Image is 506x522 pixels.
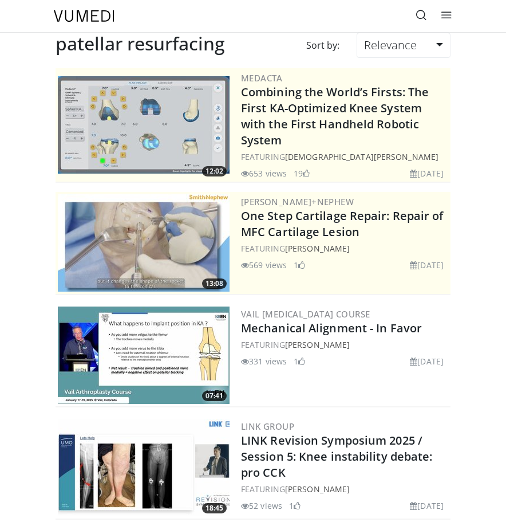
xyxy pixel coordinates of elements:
[241,151,448,163] div: FEATURING
[285,339,350,350] a: [PERSON_NAME]
[410,167,444,179] li: [DATE]
[241,320,422,336] a: Mechanical Alignment - In Favor
[241,72,283,84] a: Medacta
[56,33,225,54] h2: patellar resurfacing
[285,151,438,162] a: [DEMOGRAPHIC_DATA][PERSON_NAME]
[241,421,294,432] a: LINK Group
[241,259,287,271] li: 569 views
[202,278,227,289] span: 13:08
[202,391,227,401] span: 07:41
[58,307,230,404] img: 879dea95-e78f-4e79-ba14-d6dd775e651e.300x170_q85_crop-smart_upscale.jpg
[294,259,305,271] li: 1
[58,419,230,516] img: 4998a74a-3ece-40ce-aae1-7b8db1e98913.300x170_q85_crop-smart_upscale.jpg
[241,339,448,351] div: FEATURING
[241,167,287,179] li: 653 views
[294,355,305,367] li: 1
[58,76,230,174] a: 12:02
[241,84,429,148] a: Combining the World’s Firsts: The First KA-Optimized Knee System with the First Handheld Robotic ...
[294,167,310,179] li: 19
[202,166,227,176] span: 12:02
[410,259,444,271] li: [DATE]
[58,76,230,174] img: aaf1b7f9-f888-4d9f-a252-3ca059a0bd02.300x170_q85_crop-smart_upscale.jpg
[241,500,282,512] li: 52 views
[410,500,444,512] li: [DATE]
[364,37,417,53] span: Relevance
[58,419,230,516] a: 18:45
[58,307,230,404] a: 07:41
[241,308,370,320] a: Vail [MEDICAL_DATA] Course
[241,355,287,367] li: 331 views
[58,194,230,292] a: 13:08
[241,242,448,254] div: FEATURING
[241,483,448,495] div: FEATURING
[241,196,354,207] a: [PERSON_NAME]+Nephew
[285,484,350,494] a: [PERSON_NAME]
[298,33,348,58] div: Sort by:
[285,243,350,254] a: [PERSON_NAME]
[241,433,433,480] a: LINK Revision Symposium 2025 / Session 5: Knee instability debate: pro CCK
[202,503,227,513] span: 18:45
[241,208,444,240] a: One Step Cartilage Repair: Repair of MFC Cartilage Lesion
[54,10,114,22] img: VuMedi Logo
[58,194,230,292] img: 304fd00c-f6f9-4ade-ab23-6f82ed6288c9.300x170_q85_crop-smart_upscale.jpg
[410,355,444,367] li: [DATE]
[357,33,450,58] a: Relevance
[289,500,301,512] li: 1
